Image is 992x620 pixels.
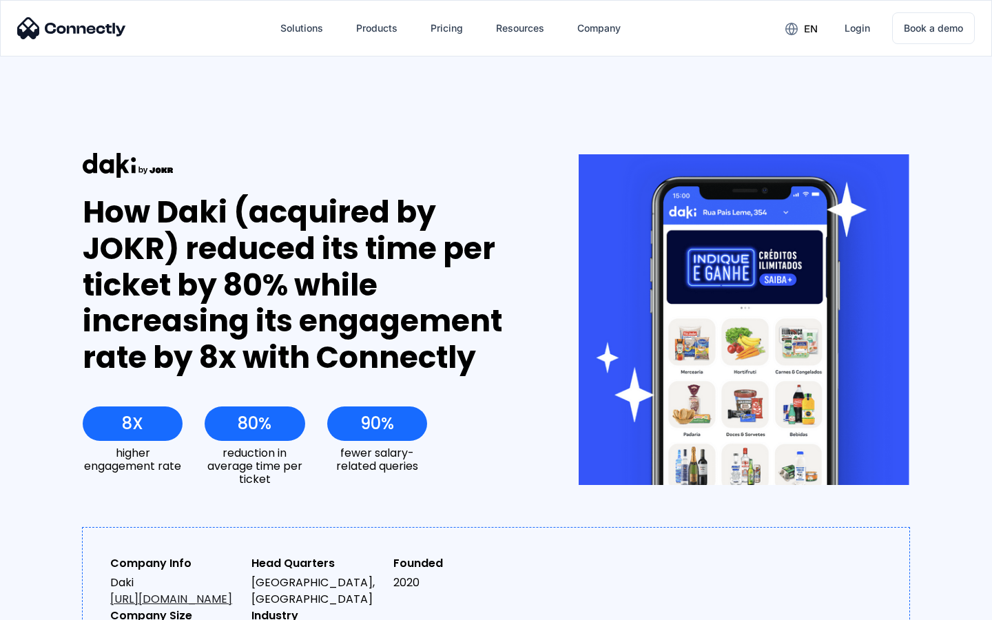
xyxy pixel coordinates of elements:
div: Resources [496,19,544,38]
div: 2020 [393,575,524,591]
div: How Daki (acquired by JOKR) reduced its time per ticket by 80% while increasing its engagement ra... [83,194,528,376]
div: higher engagement rate [83,446,183,473]
ul: Language list [28,596,83,615]
div: 90% [360,414,394,433]
a: Pricing [420,12,474,45]
a: [URL][DOMAIN_NAME] [110,591,232,607]
div: Pricing [431,19,463,38]
div: Daki [110,575,240,608]
div: [GEOGRAPHIC_DATA], [GEOGRAPHIC_DATA] [251,575,382,608]
div: reduction in average time per ticket [205,446,304,486]
aside: Language selected: English [14,596,83,615]
div: en [804,19,818,39]
a: Book a demo [892,12,975,44]
div: Login [845,19,870,38]
img: Connectly Logo [17,17,126,39]
div: Head Quarters [251,555,382,572]
div: 80% [238,414,271,433]
div: Products [356,19,397,38]
div: 8X [122,414,143,433]
div: Company Info [110,555,240,572]
a: Login [834,12,881,45]
div: Solutions [280,19,323,38]
div: Founded [393,555,524,572]
div: Company [577,19,621,38]
div: fewer salary-related queries [327,446,427,473]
